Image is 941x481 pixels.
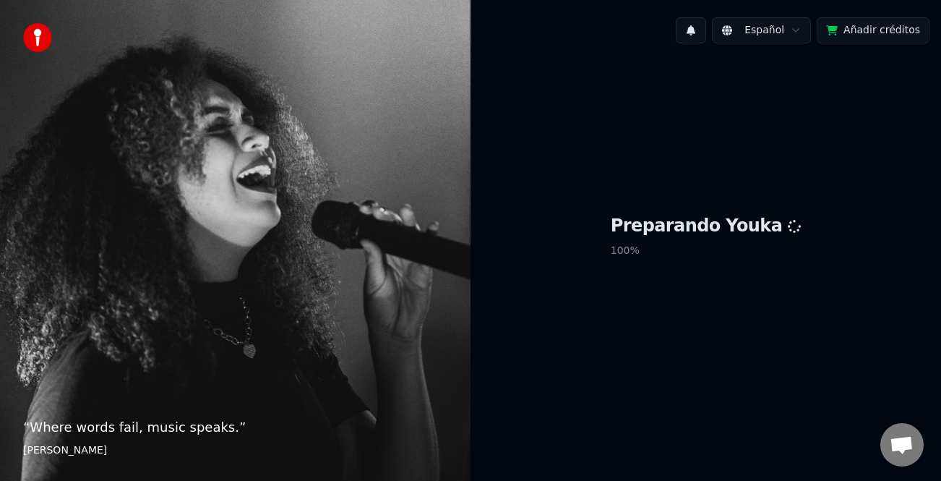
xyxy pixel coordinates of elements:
[611,215,802,238] h1: Preparando Youka
[817,17,929,43] button: Añadir créditos
[880,423,924,467] a: Chat abierto
[23,23,52,52] img: youka
[23,417,447,438] p: “ Where words fail, music speaks. ”
[23,443,447,458] footer: [PERSON_NAME]
[611,238,802,264] p: 100 %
